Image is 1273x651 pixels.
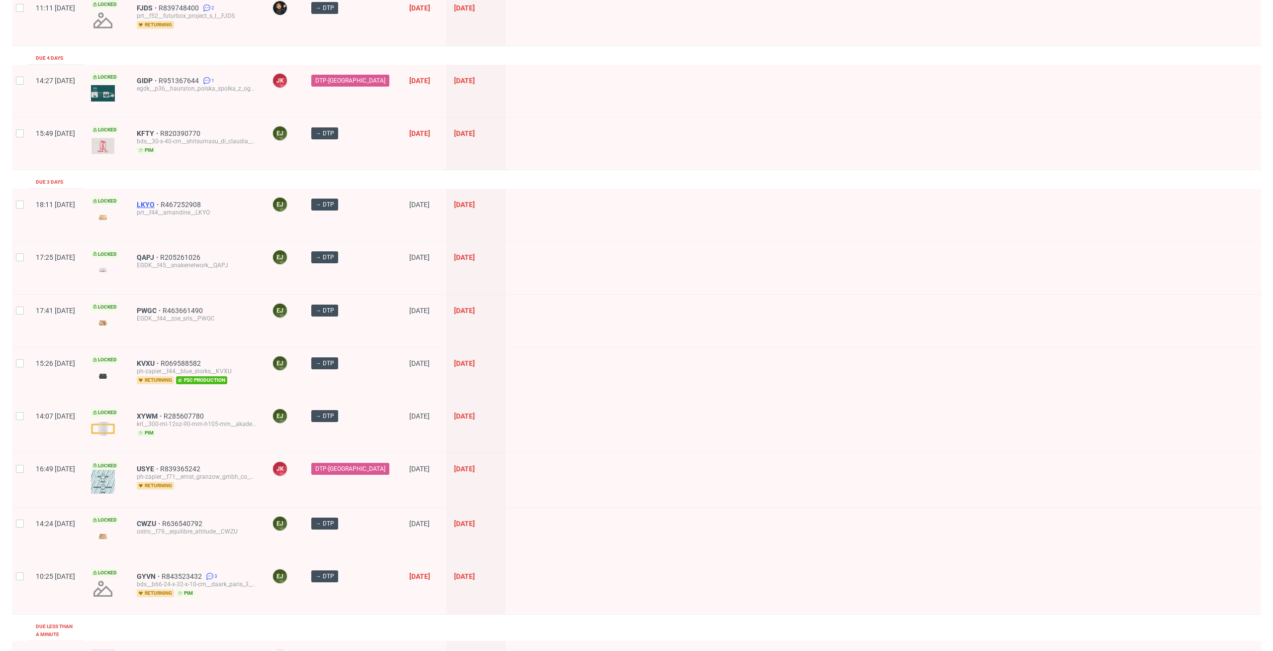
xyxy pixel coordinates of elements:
img: version_two_editor_design [91,316,115,329]
span: LKYO [137,201,161,209]
span: 14:24 [DATE] [36,520,75,528]
span: [DATE] [409,129,430,137]
span: pim [176,589,195,597]
span: Locked [91,126,119,134]
figcaption: JK [273,462,287,476]
div: Due 4 days [36,54,63,62]
span: → DTP [315,306,334,315]
span: returning [137,589,174,597]
span: [DATE] [454,307,475,315]
span: 3 [214,572,217,580]
span: [DATE] [409,77,430,85]
span: pim [137,146,156,154]
a: R069588582 [161,359,203,367]
span: [DATE] [409,465,430,473]
a: R205261026 [160,253,202,261]
span: R467252908 [161,201,203,209]
span: Locked [91,250,119,258]
div: bds__30-x-40-cm__shitsumasu_di_claudia_caredda__KFTY [137,137,256,145]
img: version_two_editor_design.png [91,211,115,224]
a: KFTY [137,129,160,137]
a: R636540792 [162,520,204,528]
a: R285607780 [164,412,206,420]
span: CWZU [137,520,162,528]
a: USYE [137,465,160,473]
span: [DATE] [454,465,475,473]
span: [DATE] [409,520,430,528]
span: [DATE] [409,412,430,420]
div: EGDK__f44__zoe_srls__PWGC [137,315,256,323]
figcaption: EJ [273,517,287,531]
img: version_two_editor_design.png [91,369,115,383]
div: egdk__p36__hauraton_polska_spolka_z_ograniczona_odpowiedzialnoscia__GIDP [137,85,256,93]
span: 2 [211,4,214,12]
figcaption: EJ [273,409,287,423]
span: Locked [91,409,119,417]
a: KVXU [137,359,161,367]
a: PWGC [137,307,163,315]
span: 1 [211,77,214,85]
img: version_two_editor_design.png [91,470,115,494]
a: QAPJ [137,253,160,261]
span: [DATE] [409,253,430,261]
span: GYVN [137,572,162,580]
div: bds__b66-24-x-32-x-10-cm__daark_paris_3__GYVN [137,580,256,588]
span: [DATE] [454,129,475,137]
figcaption: EJ [273,569,287,583]
a: 1 [201,77,214,85]
figcaption: EJ [273,126,287,140]
img: version_two_editor_design [91,137,115,155]
span: [DATE] [454,201,475,209]
span: → DTP [315,200,334,209]
span: returning [137,482,174,490]
span: 17:25 [DATE] [36,253,75,261]
div: krl__300-ml-12oz-90-mm-h105-mm__akademia_artystyczna_magdalena_nitka__XYWM [137,420,256,428]
img: no_design.png [91,8,115,32]
a: FJDS [137,4,159,12]
span: Locked [91,569,119,577]
figcaption: EJ [273,250,287,264]
div: ph-zapier__f71__ernst_granzow_gmbh_co_kg__USYE [137,473,256,481]
a: GIDP [137,77,159,85]
span: 17:41 [DATE] [36,307,75,315]
span: [DATE] [454,77,475,85]
span: R839365242 [160,465,202,473]
span: 10:25 [DATE] [36,572,75,580]
span: [DATE] [454,4,475,12]
figcaption: EJ [273,356,287,370]
div: Due 3 days [36,178,63,186]
span: Locked [91,197,119,205]
span: → DTP [315,129,334,138]
span: [DATE] [454,572,475,580]
img: version_two_editor_design [91,422,115,436]
span: Locked [91,516,119,524]
span: R951367644 [159,77,201,85]
span: Locked [91,0,119,8]
img: version_two_editor_design.png [91,85,115,102]
figcaption: EJ [273,198,287,212]
span: → DTP [315,253,334,262]
div: prt__f52__futurbox_project_s_l__FJDS [137,12,256,20]
span: → DTP [315,412,334,421]
span: [DATE] [409,572,430,580]
span: R839748400 [159,4,201,12]
span: Locked [91,73,119,81]
span: → DTP [315,3,334,12]
img: version_two_editor_design [91,263,115,277]
span: returning [137,21,174,29]
div: EGDK__f45__snakenetwork__QAPJ [137,261,256,269]
a: XYWM [137,412,164,420]
span: DTP-[GEOGRAPHIC_DATA] [315,76,385,85]
a: R843523432 [162,572,204,580]
span: → DTP [315,359,334,368]
a: 3 [204,572,217,580]
img: version_two_editor_design [91,530,115,543]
